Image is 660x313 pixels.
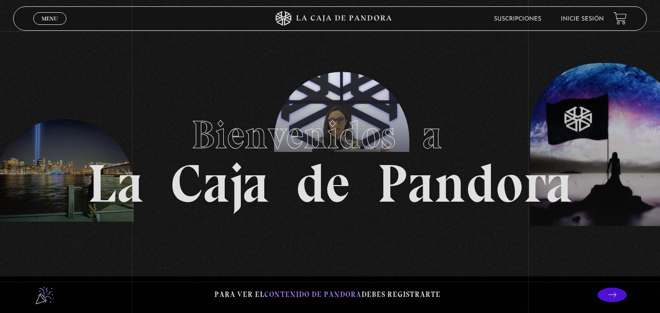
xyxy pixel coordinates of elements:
span: contenido de Pandora [264,290,362,299]
a: Inicie sesión [561,16,604,22]
a: Suscripciones [494,16,541,22]
span: Menu [42,16,58,21]
span: Bienvenidos a [192,111,469,158]
p: Para ver el debes registrarte [214,288,441,301]
h1: La Caja de Pandora [87,103,573,210]
span: Cerrar [38,24,61,31]
a: View your shopping cart [614,12,627,25]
